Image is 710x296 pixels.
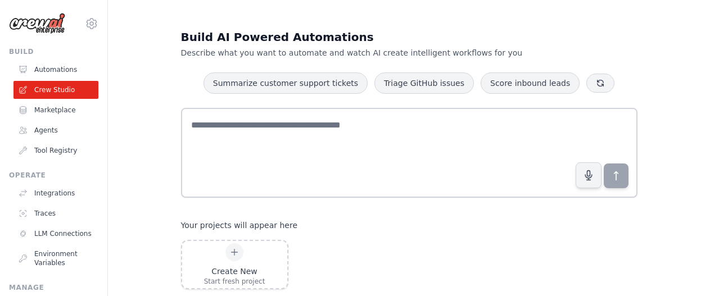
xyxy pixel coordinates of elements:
a: Traces [13,204,98,222]
a: Integrations [13,184,98,202]
a: Crew Studio [13,81,98,99]
a: Environment Variables [13,245,98,272]
h3: Your projects will appear here [181,220,298,231]
h1: Build AI Powered Automations [181,29,559,45]
button: Summarize customer support tickets [203,72,368,94]
a: Tool Registry [13,142,98,160]
button: Triage GitHub issues [374,72,474,94]
button: Score inbound leads [481,72,580,94]
button: Get new suggestions [586,74,614,93]
div: Operate [9,171,98,180]
a: Agents [13,121,98,139]
div: Create New [204,266,265,277]
a: LLM Connections [13,225,98,243]
div: Start fresh project [204,277,265,286]
a: Marketplace [13,101,98,119]
img: Logo [9,13,65,34]
a: Automations [13,61,98,79]
p: Describe what you want to automate and watch AI create intelligent workflows for you [181,47,559,58]
button: Click to speak your automation idea [576,162,602,188]
div: Manage [9,283,98,292]
div: Build [9,47,98,56]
